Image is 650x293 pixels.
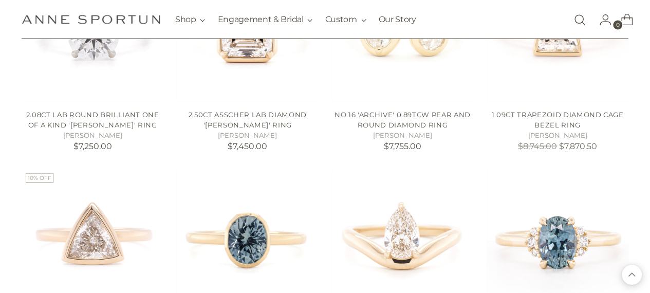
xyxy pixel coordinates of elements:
[559,141,597,151] span: $7,870.50
[189,110,307,129] a: 2.50ct Asscher Lab Diamond '[PERSON_NAME]' Ring
[613,20,622,29] span: 0
[384,141,421,151] span: $7,755.00
[569,9,590,30] a: Open search modal
[22,130,164,140] h5: [PERSON_NAME]
[26,110,159,129] a: 2.08ct Lab Round Brilliant One of a Kind '[PERSON_NAME]' Ring
[591,9,611,30] a: Go to the account page
[622,265,642,285] button: Back to top
[325,8,366,31] button: Custom
[491,110,623,129] a: 1.09ct Trapezoid Diamond Cage Bezel Ring
[612,9,633,30] a: Open cart modal
[22,14,160,24] a: Anne Sportun Fine Jewellery
[487,130,629,140] h5: [PERSON_NAME]
[335,110,471,129] a: No.16 'Archive' 0.89tcw Pear and Round Diamond Ring
[228,141,267,151] span: $7,450.00
[331,130,474,140] h5: [PERSON_NAME]
[217,8,312,31] button: Engagement & Bridal
[379,8,416,31] a: Our Story
[176,130,319,140] h5: [PERSON_NAME]
[73,141,112,151] span: $7,250.00
[518,141,557,151] s: $8,745.00
[175,8,206,31] button: Shop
